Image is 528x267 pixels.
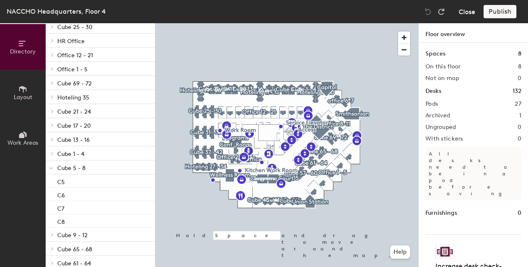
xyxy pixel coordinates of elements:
[518,124,521,131] h2: 0
[7,6,106,17] div: NACCHO Headquarters, Floor 4
[435,245,455,259] img: Sticker logo
[10,48,36,55] span: Directory
[425,87,441,96] h1: Desks
[425,49,445,58] h1: Spaces
[57,122,91,129] span: Cube 17 - 20
[425,101,438,107] h2: Pods
[518,63,521,70] h2: 8
[57,150,84,158] span: Cube 1 - 4
[390,245,410,259] button: Help
[513,87,521,96] h1: 132
[57,176,65,186] p: C5
[518,49,521,58] h1: 8
[425,112,450,119] h2: Archived
[425,124,456,131] h2: Ungrouped
[518,209,521,218] h1: 0
[419,23,528,43] h1: Floor overview
[57,203,64,212] p: C7
[425,63,461,70] h2: On this floor
[14,94,32,101] span: Layout
[424,7,432,16] img: Undo
[57,94,89,101] span: Hoteling 35
[57,136,90,143] span: Cube 13 - 16
[518,75,521,82] h2: 0
[425,75,459,82] h2: Not on map
[7,139,38,146] span: Work Areas
[57,246,92,253] span: Cube 65 - 68
[57,216,65,226] p: C8
[425,209,457,218] h1: Furnishings
[57,66,88,73] span: Office 1 - 5
[425,136,463,142] h2: With stickers
[518,136,521,142] h2: 0
[459,5,475,18] button: Close
[515,101,521,107] h2: 27
[57,38,85,45] span: HR Office
[57,108,91,115] span: Cube 21 - 24
[57,260,91,267] span: Cube 61 - 64
[57,189,65,199] p: C6
[425,147,521,200] p: All desks need to be in a pod before saving
[57,165,86,172] span: Cube 5 - 8
[437,7,445,16] img: Redo
[57,24,93,31] span: Cube 25 - 30
[57,232,88,239] span: Cube 9 - 12
[519,112,521,119] h2: 1
[57,52,93,59] span: Office 12 - 21
[57,80,92,87] span: Cube 69 - 72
